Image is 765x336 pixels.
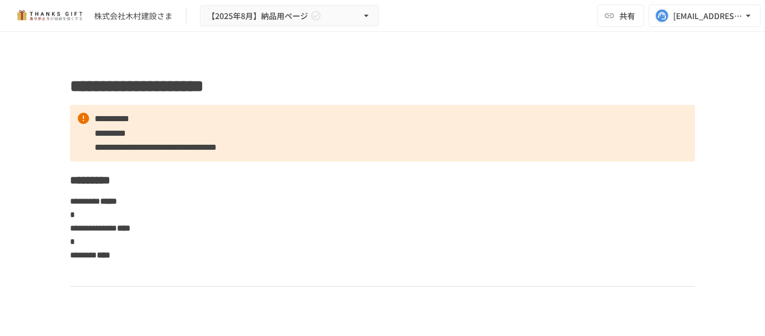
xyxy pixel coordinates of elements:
[94,10,172,22] div: 株式会社木村建設さま
[673,9,743,23] div: [EMAIL_ADDRESS][DOMAIN_NAME]
[200,5,379,27] button: 【2025年8月】納品用ページ
[649,4,761,27] button: [EMAIL_ADDRESS][DOMAIN_NAME]
[619,10,635,22] span: 共有
[207,9,308,23] span: 【2025年8月】納品用ページ
[13,7,85,25] img: mMP1OxWUAhQbsRWCurg7vIHe5HqDpP7qZo7fRoNLXQh
[597,4,644,27] button: 共有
